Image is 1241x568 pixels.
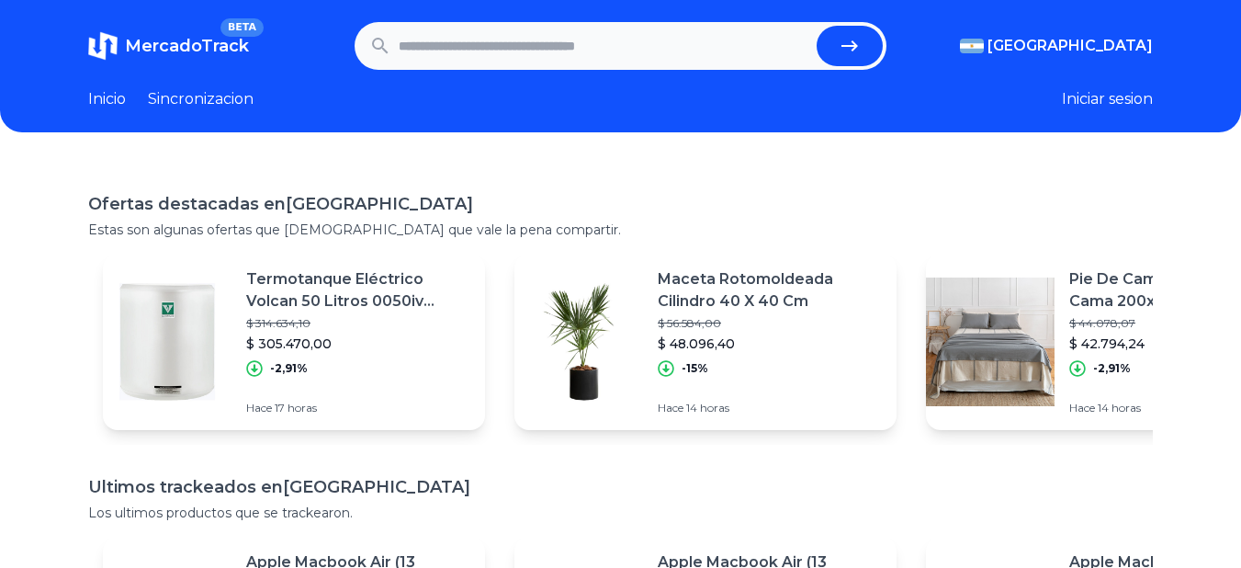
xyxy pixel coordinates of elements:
p: $ 56.584,00 [658,316,882,331]
p: Termotanque Eléctrico Volcan 50 Litros 0050iv Conexión Infer Color Blanco [246,268,470,312]
h1: Ultimos trackeados en [GEOGRAPHIC_DATA] [88,474,1153,500]
a: Featured imageTermotanque Eléctrico Volcan 50 Litros 0050iv Conexión Infer Color Blanco$ 314.634,... [103,254,485,430]
p: Estas son algunas ofertas que [DEMOGRAPHIC_DATA] que vale la pena compartir. [88,221,1153,239]
img: Argentina [960,39,984,53]
img: MercadoTrack [88,31,118,61]
span: BETA [220,18,264,37]
button: [GEOGRAPHIC_DATA] [960,35,1153,57]
h1: Ofertas destacadas en [GEOGRAPHIC_DATA] [88,191,1153,217]
a: Inicio [88,88,126,110]
img: Featured image [926,278,1055,406]
img: Featured image [514,278,643,406]
button: Iniciar sesion [1062,88,1153,110]
a: Sincronizacion [148,88,254,110]
p: -2,91% [1093,361,1131,376]
a: MercadoTrackBETA [88,31,249,61]
p: Maceta Rotomoldeada Cilindro 40 X 40 Cm [658,268,882,312]
img: Featured image [103,278,231,406]
span: MercadoTrack [125,36,249,56]
p: $ 305.470,00 [246,335,470,353]
a: Featured imageMaceta Rotomoldeada Cilindro 40 X 40 Cm$ 56.584,00$ 48.096,40-15%Hace 14 horas [514,254,897,430]
p: $ 314.634,10 [246,316,470,331]
p: $ 48.096,40 [658,335,882,353]
p: -2,91% [270,361,308,376]
p: Hace 17 horas [246,401,470,415]
p: Hace 14 horas [658,401,882,415]
p: -15% [682,361,708,376]
p: Los ultimos productos que se trackearon. [88,504,1153,522]
span: [GEOGRAPHIC_DATA] [987,35,1153,57]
